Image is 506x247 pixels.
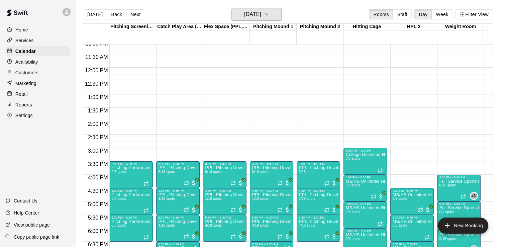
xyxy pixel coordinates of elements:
[205,162,244,166] div: 3:30 PM – 4:30 PM
[471,192,477,199] span: ZC
[5,25,70,35] a: Home
[461,194,466,199] span: Recurring event
[345,149,385,152] div: 3:00 PM – 4:00 PM
[299,224,315,227] span: 4/18 spots filled
[390,24,437,30] div: HPL 2
[203,161,246,188] div: 3:30 PM – 4:30 PM: PPL, Pitching Development Session
[345,183,360,187] span: 3/3 spots filled
[437,201,481,228] div: 5:00 PM – 6:00 PM: Full Service Sports Performance
[331,180,337,186] span: All customers have paid
[237,233,244,240] span: All customers have paid
[111,162,151,166] div: 3:30 PM – 4:30 PM
[126,9,145,19] button: Next
[284,180,291,186] span: All customers have paid
[297,188,340,215] div: 4:30 PM – 5:30 PM: PPL, Pitching Development Session
[343,175,387,201] div: 4:00 PM – 5:00 PM: MS/HS Unlimited Hitting
[5,68,70,78] a: Customers
[5,35,70,46] a: Services
[345,237,360,241] span: 0/3 spots filled
[392,243,432,246] div: 6:30 PM – 7:30 PM
[297,24,343,30] div: Pitching Mound 2
[5,78,70,88] a: Marketing
[111,170,126,174] span: 0/5 spots filled
[437,175,481,201] div: 4:00 PM – 5:00 PM: Full Service Sports Performance
[252,224,268,227] span: 4/18 spots filled
[424,235,430,240] span: Recurring event
[378,168,383,173] span: Recurring event
[378,221,383,227] span: Recurring event
[83,9,107,19] button: [DATE]
[390,188,434,215] div: 4:30 PM – 5:30 PM: MS/HS Unlimited Hitting
[111,197,126,200] span: 0/5 spots filled
[345,229,385,233] div: 6:00 PM – 7:00 PM
[392,216,432,219] div: 5:30 PM – 6:30 PM
[439,183,456,187] span: 0/15 spots filled
[299,197,315,200] span: 1/18 spots filled
[437,24,484,30] div: Weight Room
[5,89,70,99] a: Retail
[205,224,221,227] span: 4/18 spots filled
[390,215,434,242] div: 5:30 PM – 6:30 PM: MS/HS Unlimited Hitting
[470,192,478,200] div: Zac Conner
[86,135,110,140] span: 2:30 PM
[184,207,189,213] span: Recurring event
[143,235,149,240] span: Recurring event
[277,234,283,239] span: Recurring event
[250,215,293,242] div: 5:30 PM – 6:30 PM: PPL, Pitching Development Session
[250,188,293,215] div: 4:30 PM – 5:30 PM: PPL, Pitching Development Session
[86,215,110,221] span: 5:30 PM
[331,233,337,240] span: All customers have paid
[14,197,37,204] p: Contact Us
[324,180,329,186] span: Recurring event
[252,189,291,192] div: 4:30 PM – 5:30 PM
[15,48,36,55] p: Calendar
[15,112,33,119] p: Settings
[252,170,268,174] span: 6/18 spots filled
[158,216,198,219] div: 5:30 PM – 6:30 PM
[324,207,329,213] span: Recurring event
[392,197,407,200] span: 3/3 spots filled
[424,207,431,213] span: All customers have paid
[277,207,283,213] span: Recurring event
[343,148,387,175] div: 3:00 PM – 4:00 PM: College Unlimited Hitting
[439,202,479,206] div: 5:00 PM – 6:00 PM
[83,81,109,87] span: 12:30 PM
[299,189,338,192] div: 4:30 PM – 5:30 PM
[158,224,175,227] span: 4/18 spots filled
[156,161,200,188] div: 3:30 PM – 4:30 PM: PPL, Pitching Development Session
[230,207,236,213] span: Recurring event
[418,207,423,213] span: Recurring event
[15,80,36,87] p: Marketing
[345,202,385,206] div: 5:00 PM – 6:00 PM
[392,189,432,192] div: 4:30 PM – 5:30 PM
[15,101,32,108] p: Reports
[297,215,340,242] div: 5:30 PM – 6:30 PM: PPL, Pitching Development Session
[439,210,454,214] span: 0/1 spots filled
[345,176,385,179] div: 4:00 PM – 5:00 PM
[455,9,493,19] button: Filter View
[184,180,189,186] span: Recurring event
[299,170,315,174] span: 6/18 spots filled
[14,222,50,228] p: View public page
[5,110,70,120] a: Settings
[431,9,452,19] button: Week
[438,218,488,234] button: add
[284,233,291,240] span: All customers have paid
[324,234,329,239] span: Recurring event
[158,197,175,200] span: 1/18 spots filled
[86,175,110,180] span: 4:00 PM
[277,180,283,186] span: Recurring event
[109,24,156,30] div: Pitching Screenings
[345,157,360,160] span: 0/5 spots filled
[15,59,38,65] p: Availability
[15,37,34,44] p: Services
[237,207,244,213] span: All customers have paid
[237,180,244,186] span: All customers have paid
[252,197,268,200] span: 1/18 spots filled
[439,176,479,179] div: 4:00 PM – 5:00 PM
[5,46,70,56] a: Calendar
[109,188,153,215] div: 4:30 PM – 5:30 PM: Pitching Performance Lab - Assessment Bullpen And Movement Screen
